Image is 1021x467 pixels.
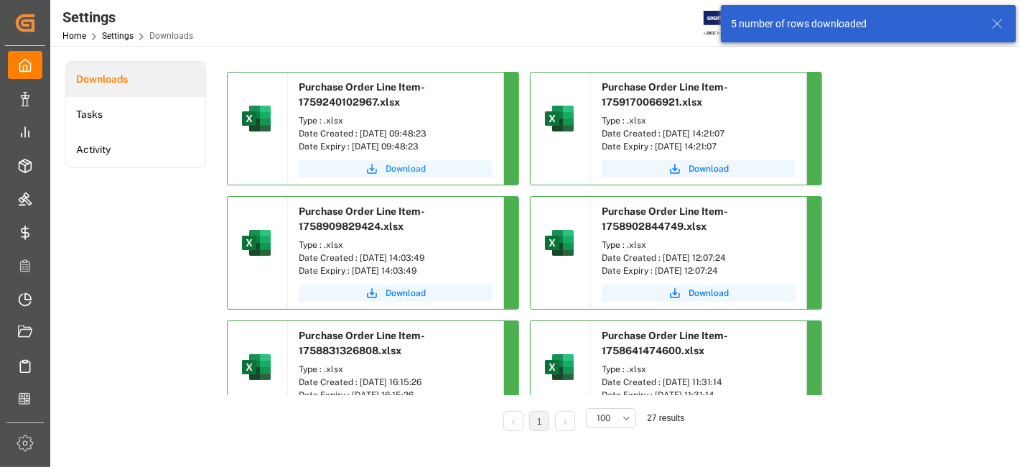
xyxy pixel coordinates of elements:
span: Download [689,162,729,175]
img: microsoft-excel-2019--v1.png [542,226,577,260]
span: Download [689,287,729,300]
div: Date Created : [DATE] 16:15:26 [299,376,493,389]
div: Date Expiry : [DATE] 14:21:07 [602,140,796,153]
span: Purchase Order Line Item-1758902844749.xlsx [602,205,728,232]
li: Next Page [555,411,575,431]
div: Type : .xlsx [299,363,493,376]
div: Settings [62,6,193,28]
span: Download [386,162,426,175]
div: Type : .xlsx [299,114,493,127]
div: Type : .xlsx [602,239,796,251]
a: Activity [66,132,205,167]
span: Purchase Order Line Item-1758641474600.xlsx [602,330,728,356]
div: Date Created : [DATE] 12:07:24 [602,251,796,264]
div: Date Expiry : [DATE] 16:15:26 [299,389,493,402]
div: Type : .xlsx [299,239,493,251]
div: Date Created : [DATE] 09:48:23 [299,127,493,140]
span: Download [386,287,426,300]
div: Date Expiry : [DATE] 14:03:49 [299,264,493,277]
img: microsoft-excel-2019--v1.png [239,101,274,136]
img: Exertis%20JAM%20-%20Email%20Logo.jpg_1722504956.jpg [704,11,753,36]
img: microsoft-excel-2019--v1.png [239,350,274,384]
button: Download [602,285,796,302]
li: Previous Page [503,411,523,431]
div: 5 number of rows downloaded [731,17,978,32]
button: Download [299,285,493,302]
span: Purchase Order Line Item-1759240102967.xlsx [299,81,425,108]
img: microsoft-excel-2019--v1.png [542,101,577,136]
a: Home [62,31,86,41]
button: Download [602,160,796,177]
a: Tasks [66,97,205,132]
span: 27 results [647,413,684,423]
div: Date Expiry : [DATE] 11:31:14 [602,389,796,402]
span: 100 [597,412,610,425]
div: Date Created : [DATE] 14:03:49 [299,251,493,264]
span: Purchase Order Line Item-1758831326808.xlsx [299,330,425,356]
span: Purchase Order Line Item-1758909829424.xlsx [299,205,425,232]
button: open menu [586,408,636,428]
li: 1 [529,411,549,431]
div: Date Expiry : [DATE] 12:07:24 [602,264,796,277]
div: Date Created : [DATE] 14:21:07 [602,127,796,140]
div: Date Created : [DATE] 11:31:14 [602,376,796,389]
a: 1 [537,417,542,427]
a: Settings [102,31,134,41]
span: Purchase Order Line Item-1759170066921.xlsx [602,81,728,108]
div: Type : .xlsx [602,363,796,376]
div: Type : .xlsx [602,114,796,127]
img: microsoft-excel-2019--v1.png [542,350,577,384]
button: Download [299,160,493,177]
div: Date Expiry : [DATE] 09:48:23 [299,140,493,153]
img: microsoft-excel-2019--v1.png [239,226,274,260]
a: Downloads [66,62,205,97]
